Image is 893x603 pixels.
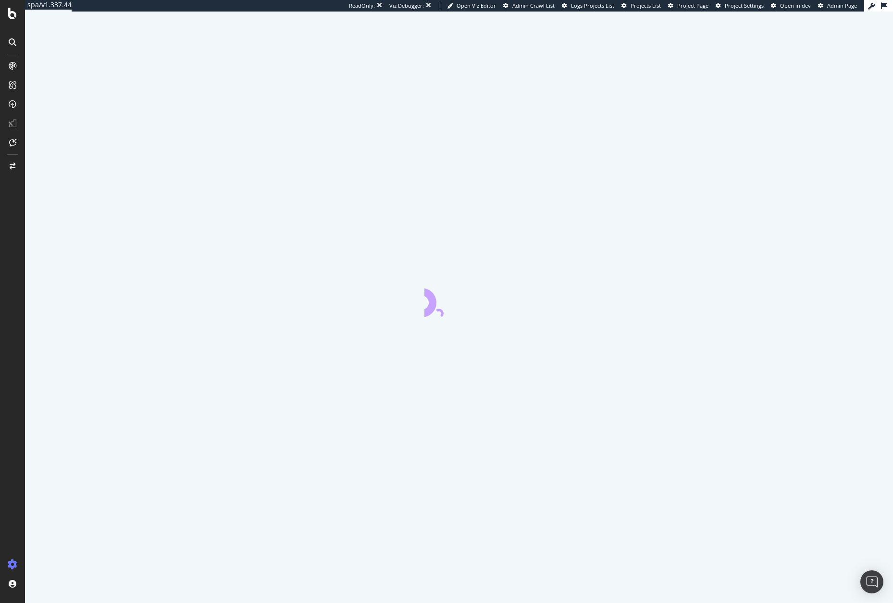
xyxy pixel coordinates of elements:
span: Open Viz Editor [457,2,496,9]
span: Admin Page [827,2,857,9]
a: Projects List [621,2,661,10]
span: Logs Projects List [571,2,614,9]
a: Admin Page [818,2,857,10]
span: Admin Crawl List [512,2,555,9]
a: Open Viz Editor [447,2,496,10]
a: Project Page [668,2,708,10]
div: animation [424,282,494,317]
span: Project Page [677,2,708,9]
div: Viz Debugger: [389,2,424,10]
span: Project Settings [725,2,764,9]
span: Open in dev [780,2,811,9]
a: Project Settings [716,2,764,10]
a: Open in dev [771,2,811,10]
a: Admin Crawl List [503,2,555,10]
span: Projects List [631,2,661,9]
div: Open Intercom Messenger [860,570,883,593]
div: ReadOnly: [349,2,375,10]
a: Logs Projects List [562,2,614,10]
